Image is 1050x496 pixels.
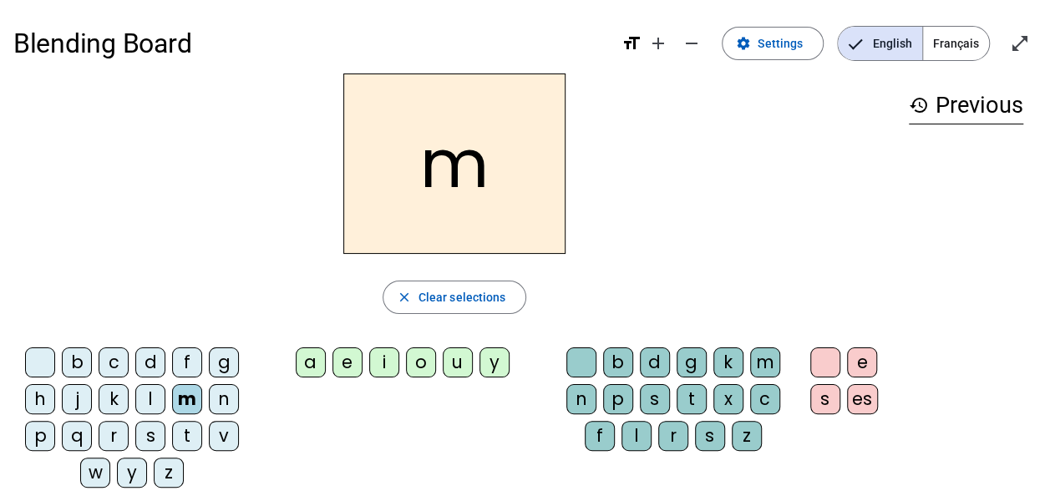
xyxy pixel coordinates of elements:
div: f [172,347,202,377]
div: n [209,384,239,414]
div: y [479,347,510,377]
mat-icon: format_size [621,33,642,53]
h3: Previous [909,87,1023,124]
div: o [406,347,436,377]
div: d [135,347,165,377]
mat-icon: close [397,290,412,305]
h2: m [343,73,566,254]
div: k [713,347,743,377]
h1: Blending Board [13,17,608,70]
span: Français [923,27,989,60]
div: w [80,458,110,488]
div: g [677,347,707,377]
span: Settings [758,33,803,53]
div: m [172,384,202,414]
div: p [25,421,55,451]
div: m [750,347,780,377]
mat-icon: remove [682,33,702,53]
div: e [847,347,877,377]
div: j [62,384,92,414]
div: e [332,347,363,377]
div: u [443,347,473,377]
div: es [847,384,878,414]
div: x [713,384,743,414]
div: s [135,421,165,451]
button: Clear selections [383,281,527,314]
div: n [566,384,596,414]
div: k [99,384,129,414]
div: b [62,347,92,377]
div: r [99,421,129,451]
div: l [621,421,652,451]
div: z [154,458,184,488]
div: s [695,421,725,451]
div: t [677,384,707,414]
div: s [640,384,670,414]
button: Increase font size [642,27,675,60]
div: c [99,347,129,377]
mat-icon: history [909,95,929,115]
div: z [732,421,762,451]
div: h [25,384,55,414]
span: English [838,27,922,60]
mat-icon: open_in_full [1010,33,1030,53]
div: a [296,347,326,377]
div: l [135,384,165,414]
button: Settings [722,27,824,60]
mat-icon: add [648,33,668,53]
div: s [810,384,840,414]
button: Enter full screen [1003,27,1037,60]
div: d [640,347,670,377]
div: q [62,421,92,451]
div: p [603,384,633,414]
mat-button-toggle-group: Language selection [837,26,990,61]
div: y [117,458,147,488]
div: f [585,421,615,451]
div: b [603,347,633,377]
div: v [209,421,239,451]
div: r [658,421,688,451]
button: Decrease font size [675,27,708,60]
mat-icon: settings [736,36,751,51]
div: i [369,347,399,377]
div: g [209,347,239,377]
div: t [172,421,202,451]
span: Clear selections [418,287,506,307]
div: c [750,384,780,414]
